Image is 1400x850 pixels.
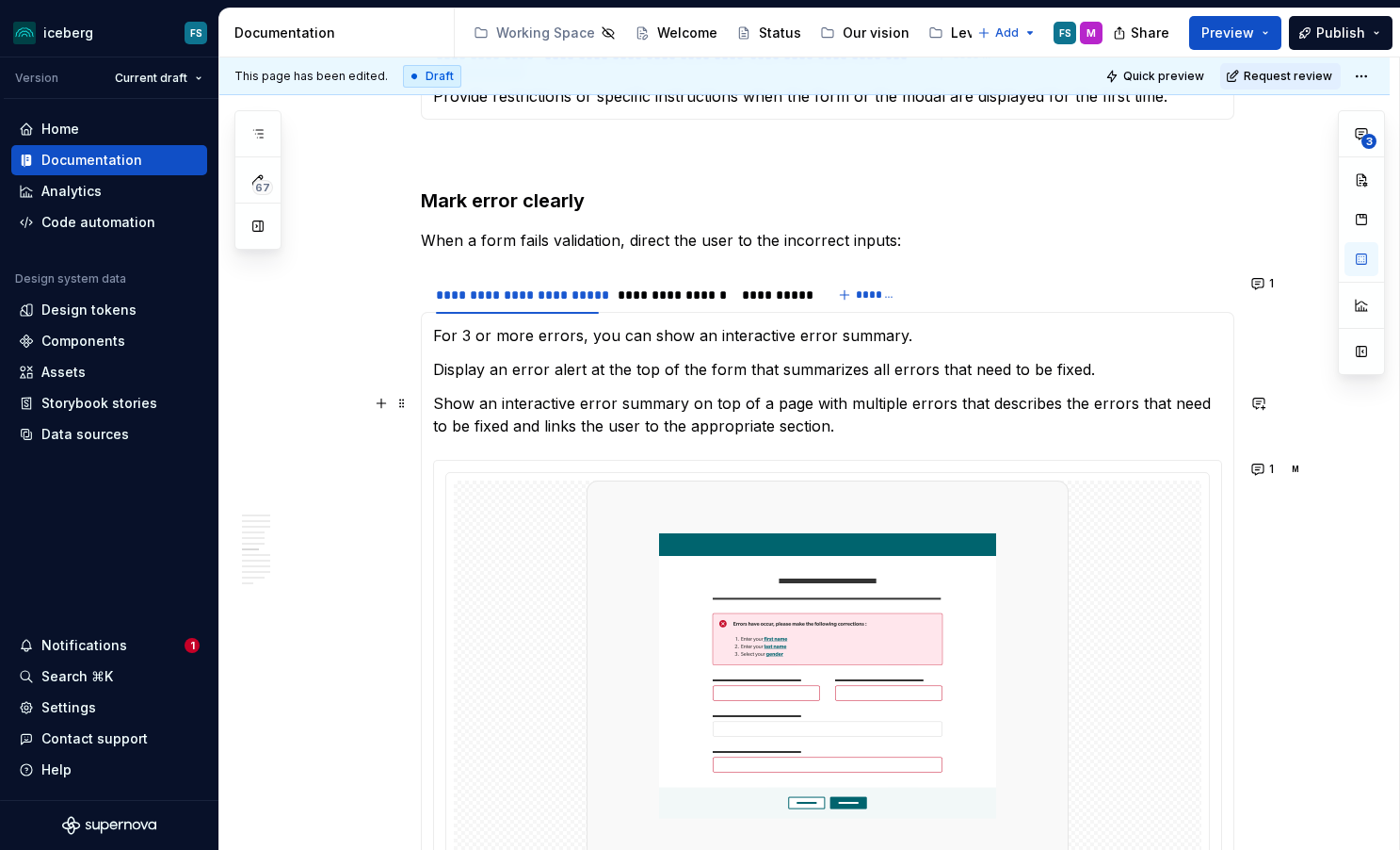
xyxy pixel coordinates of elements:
button: Notifications1 [11,630,207,661]
a: Level 01 [921,18,1012,48]
div: Working Space [496,24,595,42]
a: Status [729,18,809,48]
a: Documentation [11,145,207,175]
div: Level 01 [951,24,1005,42]
a: Code automation [11,207,207,237]
div: FS [1059,25,1071,41]
div: Our vision [843,24,909,42]
button: 1 [1246,270,1282,297]
span: Current draft [115,71,187,86]
button: Share [1103,16,1182,50]
div: Home [41,120,79,139]
button: Preview [1189,16,1281,50]
span: Publish [1316,24,1365,42]
button: Current draft [106,65,211,91]
h3: Mark error clearly [421,188,1234,214]
div: Help [41,760,72,779]
div: Status [759,24,801,42]
a: Welcome [627,18,725,48]
span: Add [995,25,1019,41]
div: Documentation [234,24,446,42]
div: M [1086,25,1096,41]
span: 1 [1269,462,1274,477]
div: Version [15,71,58,86]
div: Search ⌘K [41,667,113,686]
img: 418c6d47-6da6-4103-8b13-b5999f8989a1.png [13,22,36,44]
p: Provide restrictions or specific instructions when the form or the modal are displayed for the fi... [433,85,1222,107]
a: Components [11,326,207,356]
div: Notifications [41,636,127,655]
button: Quick preview [1100,63,1213,90]
a: Assets [11,357,207,387]
a: Design tokens [11,295,207,325]
a: Settings [11,693,207,723]
div: Page tree [466,14,968,52]
section-item: Prevent errors [433,85,1222,107]
div: Welcome [657,24,717,42]
div: FS [190,25,202,41]
a: Home [11,114,207,144]
span: 1 [1269,276,1274,291]
a: Data sources [11,419,207,450]
span: Preview [1201,24,1254,42]
div: Data sources [41,425,129,444]
button: Search ⌘K [11,662,207,692]
div: Storybook stories [41,394,157,413]
span: This page has been edited. [234,69,388,84]
button: Help [11,755,207,785]
button: Contact support [11,724,207,754]
div: Components [41,332,125,351]
div: Assets [41,363,86,382]
button: Publish [1289,16,1392,50]
button: Add [972,20,1042,46]
div: Draft [403,65,461,88]
span: Quick preview [1123,69,1204,84]
span: 1 [185,638,200,653]
div: Settings [41,698,96,717]
p: When a form fails validation, direct the user to the incorrect inputs: [421,229,1234,252]
span: 67 [252,180,273,195]
svg: Supernova Logo [62,816,156,835]
a: Storybook stories [11,388,207,418]
div: Analytics [41,182,102,201]
div: M [1292,462,1299,477]
div: Design tokens [41,301,137,319]
p: For 3 or more errors, you can show an interactive error summary. [433,324,1222,347]
button: Request review [1220,63,1341,90]
button: icebergFS [4,12,215,53]
div: Code automation [41,213,155,232]
a: Working Space [466,18,623,48]
span: Share [1131,24,1169,42]
div: Documentation [41,151,142,170]
p: Display an error alert at the top of the form that summarizes all errors that need to be fixed. [433,358,1222,381]
a: Our vision [813,18,917,48]
div: iceberg [43,24,93,42]
button: 1 [1246,456,1282,482]
div: Design system data [15,271,126,286]
a: Analytics [11,176,207,206]
p: Show an interactive error summary on top of a page with multiple errors that describes the errors... [433,392,1222,437]
span: Request review [1244,69,1332,84]
div: Contact support [41,729,148,748]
